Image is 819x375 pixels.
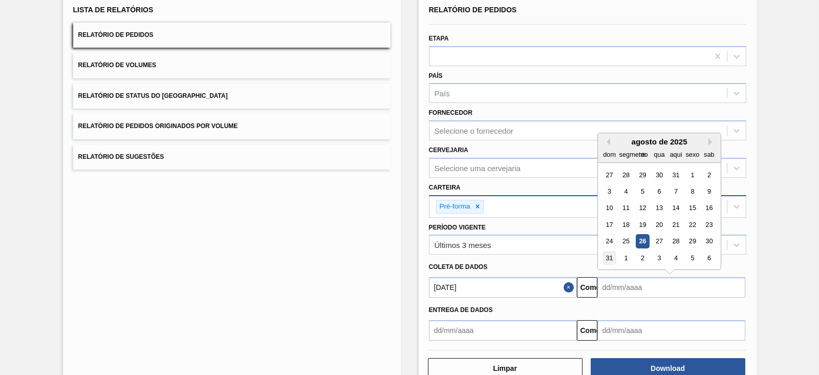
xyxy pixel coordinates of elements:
font: 14 [672,204,679,212]
button: Relatório de Volumes [73,53,391,78]
div: Escolha terça-feira, 2 de setembro de 2025 [635,251,649,265]
button: Próximo mês [708,138,716,145]
div: Escolha sábado, 9 de agosto de 2025 [702,184,716,198]
font: 7 [674,187,677,195]
font: 8 [691,187,694,195]
font: 27 [606,171,613,179]
font: 30 [655,171,662,179]
font: 24 [606,238,613,245]
font: Carteira [429,184,461,191]
font: Limpar [493,364,517,372]
div: Escolha sábado, 16 de agosto de 2025 [702,201,716,215]
font: 19 [639,221,646,228]
div: Escolha quinta-feira, 31 de julho de 2025 [669,168,682,182]
font: 1 [624,254,628,262]
div: Escolha sábado, 6 de setembro de 2025 [702,251,716,265]
div: Escolha quarta-feira, 27 de agosto de 2025 [652,235,666,248]
font: 28 [672,238,679,245]
div: Escolha quinta-feira, 21 de agosto de 2025 [669,218,682,232]
font: 28 [622,171,629,179]
input: dd/mm/aaaa [597,277,745,298]
font: 16 [705,204,713,212]
div: Escolha segunda-feira, 11 de agosto de 2025 [619,201,633,215]
font: 4 [624,187,628,195]
font: País [429,72,443,79]
div: Escolha segunda-feira, 28 de julho de 2025 [619,168,633,182]
div: Escolha sábado, 23 de agosto de 2025 [702,218,716,232]
font: segmento [619,151,648,158]
font: Download [651,364,685,372]
font: 21 [672,221,679,228]
div: Escolha sábado, 30 de agosto de 2025 [702,235,716,248]
div: Escolha sexta-feira, 8 de agosto de 2025 [685,184,699,198]
div: Escolha terça-feira, 26 de agosto de 2025 [635,235,649,248]
div: Escolha domingo, 3 de agosto de 2025 [602,184,616,198]
font: 12 [639,204,646,212]
button: Relatório de Sugestões [73,144,391,170]
div: Escolha sexta-feira, 15 de agosto de 2025 [685,201,699,215]
font: 13 [655,204,662,212]
input: dd/mm/aaaa [429,320,577,341]
div: Escolha segunda-feira, 1 de setembro de 2025 [619,251,633,265]
div: Escolha domingo, 24 de agosto de 2025 [602,235,616,248]
div: Escolha domingo, 31 de agosto de 2025 [602,251,616,265]
div: Escolha domingo, 17 de agosto de 2025 [602,218,616,232]
font: 31 [606,254,613,262]
font: 5 [641,187,644,195]
font: 3 [657,254,661,262]
div: Escolha sábado, 2 de agosto de 2025 [702,168,716,182]
font: Fornecedor [429,109,472,116]
font: 11 [622,204,629,212]
font: 30 [705,238,713,245]
font: Cervejaria [429,147,468,154]
font: 26 [639,238,646,245]
font: Relatório de Pedidos [429,6,517,14]
button: Comeu [577,277,597,298]
font: 2 [707,171,710,179]
font: aqui [670,151,682,158]
font: 17 [606,221,613,228]
font: Coleta de dados [429,263,488,270]
font: 6 [657,187,661,195]
button: Comeu [577,320,597,341]
font: 27 [655,238,662,245]
font: 6 [707,254,710,262]
div: Escolha quinta-feira, 28 de agosto de 2025 [669,235,682,248]
button: Relatório de Status do [GEOGRAPHIC_DATA] [73,84,391,109]
div: Escolha sexta-feira, 29 de agosto de 2025 [685,235,699,248]
div: Escolha sexta-feira, 5 de setembro de 2025 [685,251,699,265]
input: dd/mm/aaaa [429,277,577,298]
font: 29 [639,171,646,179]
div: mês 2025-08 [601,166,717,266]
font: 9 [707,187,710,195]
font: 2 [641,254,644,262]
div: Escolha quarta-feira, 3 de setembro de 2025 [652,251,666,265]
font: 15 [688,204,696,212]
div: Escolha quinta-feira, 4 de setembro de 2025 [669,251,682,265]
font: Pré-forma [440,202,470,210]
font: dom [603,151,616,158]
font: 23 [705,221,713,228]
div: Escolha segunda-feira, 25 de agosto de 2025 [619,235,633,248]
font: ter [639,151,646,158]
div: Escolha quarta-feira, 30 de julho de 2025 [652,168,666,182]
div: Escolha segunda-feira, 18 de agosto de 2025 [619,218,633,232]
div: Escolha quinta-feira, 14 de agosto de 2025 [669,201,682,215]
font: Relatório de Sugestões [78,153,164,160]
font: sexo [685,151,699,158]
input: dd/mm/aaaa [597,320,745,341]
button: Relatório de Pedidos Originados por Volume [73,114,391,139]
div: Escolha terça-feira, 19 de agosto de 2025 [635,218,649,232]
font: Relatório de Pedidos Originados por Volume [78,123,238,130]
button: Relatório de Pedidos [73,23,391,48]
font: 1 [691,171,694,179]
font: Etapa [429,35,449,42]
font: Últimos 3 meses [435,241,491,249]
font: 5 [691,254,694,262]
div: Escolha sexta-feira, 1 de agosto de 2025 [685,168,699,182]
button: Mês Anterior [603,138,610,145]
div: Escolha quarta-feira, 13 de agosto de 2025 [652,201,666,215]
font: agosto de 2025 [631,137,687,146]
font: 31 [672,171,679,179]
div: Escolha domingo, 10 de agosto de 2025 [602,201,616,215]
